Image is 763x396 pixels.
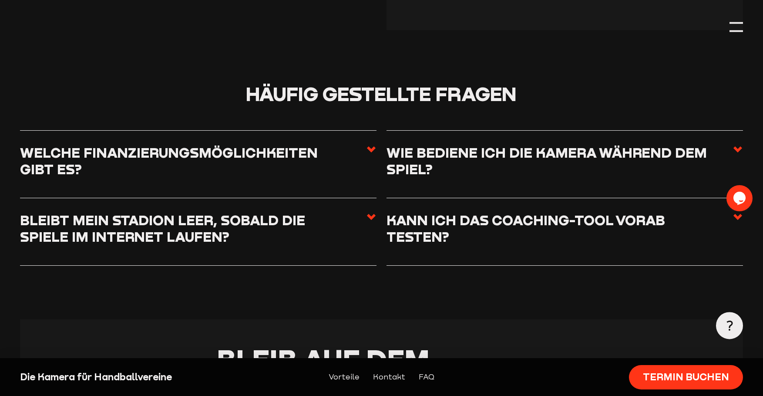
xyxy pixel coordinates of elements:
div: Die Kamera für Handballvereine [20,370,193,384]
iframe: chat widget [726,185,754,211]
a: Termin buchen [629,365,743,389]
a: FAQ [419,371,434,383]
h3: Bleibt mein Stadion leer, sobald die Spiele im Internet laufen? [20,212,366,245]
h3: Kann ich das Coaching-Tool vorab testen? [387,212,733,245]
span: Häufig gestellte Fragen [246,82,517,105]
h3: Wie bediene ich die Kamera während dem Spiel? [387,144,733,178]
a: Kontakt [373,371,405,383]
h3: Welche Finanzierungsmöglichkeiten gibt es? [20,144,366,178]
a: Vorteile [329,371,360,383]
